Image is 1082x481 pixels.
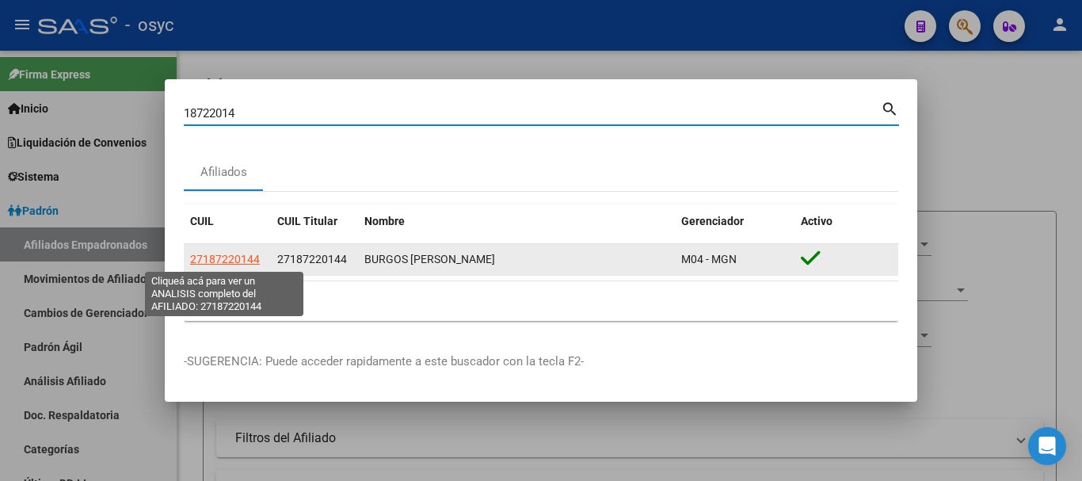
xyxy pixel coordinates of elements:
[190,215,214,227] span: CUIL
[358,204,675,239] datatable-header-cell: Nombre
[675,204,794,239] datatable-header-cell: Gerenciador
[881,98,899,117] mat-icon: search
[364,215,405,227] span: Nombre
[184,204,271,239] datatable-header-cell: CUIL
[681,215,744,227] span: Gerenciador
[190,253,260,265] span: 27187220144
[271,204,358,239] datatable-header-cell: CUIL Titular
[184,281,898,321] div: 1 total
[277,253,347,265] span: 27187220144
[681,253,737,265] span: M04 - MGN
[1028,427,1066,465] div: Open Intercom Messenger
[184,353,898,371] p: -SUGERENCIA: Puede acceder rapidamente a este buscador con la tecla F2-
[364,250,669,269] div: BURGOS [PERSON_NAME]
[794,204,898,239] datatable-header-cell: Activo
[200,163,247,181] div: Afiliados
[277,215,337,227] span: CUIL Titular
[801,215,832,227] span: Activo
